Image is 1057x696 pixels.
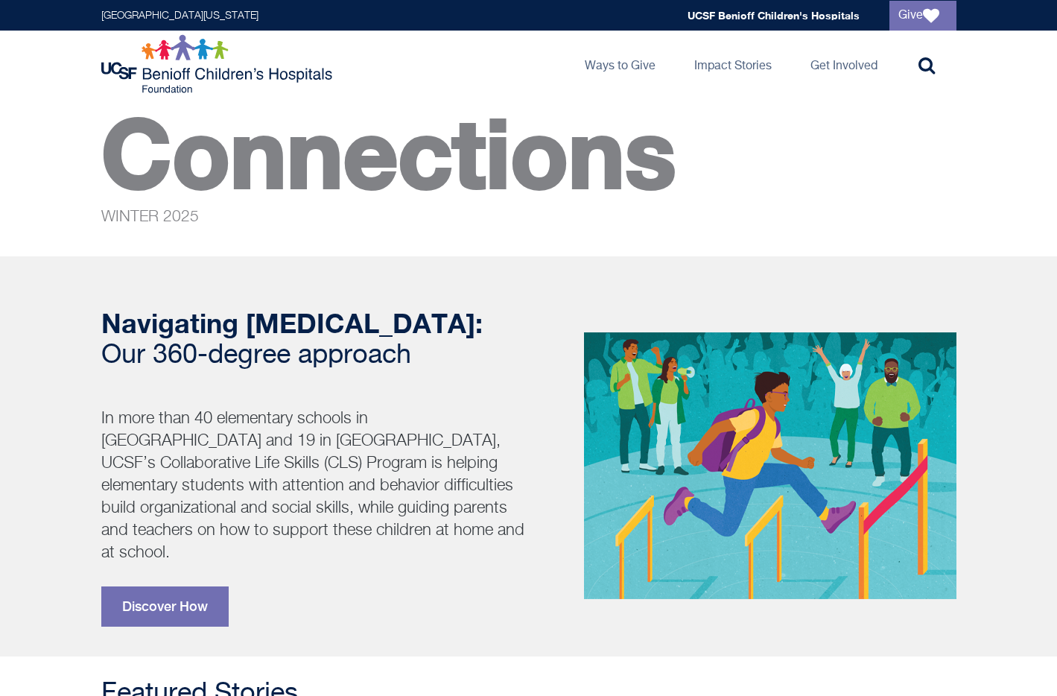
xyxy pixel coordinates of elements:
[101,307,483,339] strong: Navigating [MEDICAL_DATA]:
[101,309,526,370] h2: Our 360-degree approach
[101,10,258,21] a: [GEOGRAPHIC_DATA][US_STATE]
[573,31,667,98] a: Ways to Give
[101,408,526,564] p: In more than 40 elementary schools in [GEOGRAPHIC_DATA] and 19 in [GEOGRAPHIC_DATA], UCSF’s Colla...
[101,586,229,627] a: Discover How
[101,34,336,94] img: Logo for UCSF Benioff Children's Hospitals Foundation
[688,9,860,22] a: UCSF Benioff Children's Hospitals
[682,31,784,98] a: Impact Stories
[799,31,889,98] a: Get Involved
[889,1,956,31] a: Give
[101,135,956,234] p: Connections
[584,332,956,599] img: adhd-cover.png
[101,209,199,225] span: WINTER 2025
